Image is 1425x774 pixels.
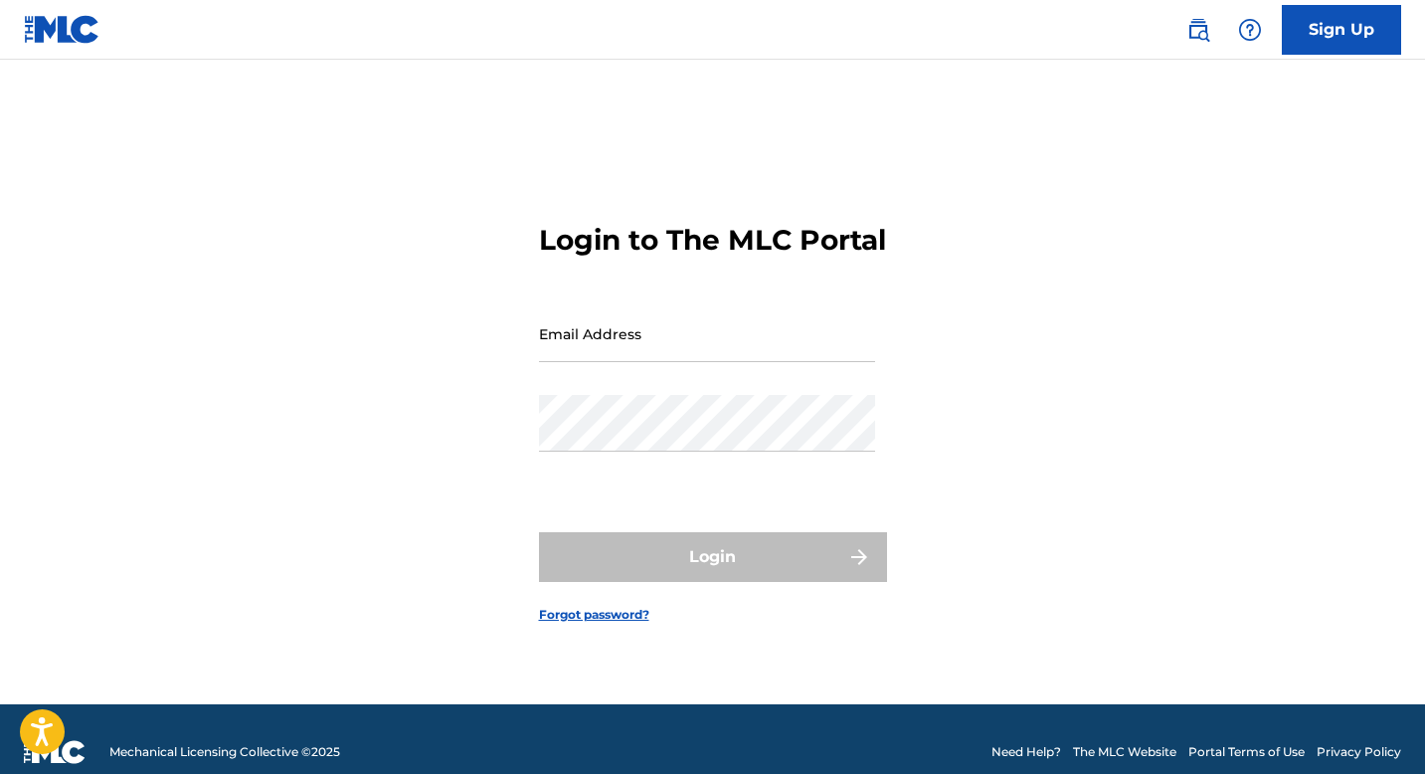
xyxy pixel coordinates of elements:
div: Help [1230,10,1270,50]
img: MLC Logo [24,15,100,44]
span: Mechanical Licensing Collective © 2025 [109,743,340,761]
a: Portal Terms of Use [1188,743,1305,761]
img: help [1238,18,1262,42]
a: The MLC Website [1073,743,1176,761]
img: logo [24,740,86,764]
h3: Login to The MLC Portal [539,223,886,258]
a: Need Help? [991,743,1061,761]
a: Privacy Policy [1317,743,1401,761]
a: Forgot password? [539,606,649,624]
a: Public Search [1178,10,1218,50]
a: Sign Up [1282,5,1401,55]
img: search [1186,18,1210,42]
